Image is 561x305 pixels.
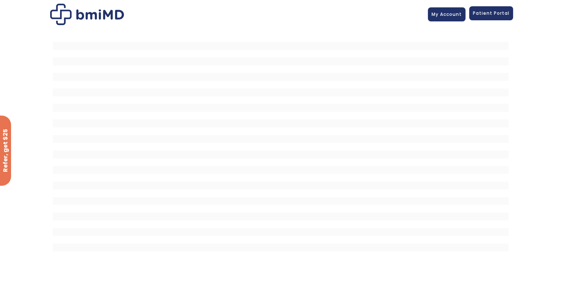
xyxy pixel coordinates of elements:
[428,7,465,21] a: My Account
[469,6,513,20] a: Patient Portal
[50,4,124,25] img: Patient Messaging Portal
[53,34,509,256] iframe: MDI Patient Messaging Portal
[432,11,462,17] span: My Account
[473,10,509,16] span: Patient Portal
[6,277,86,299] iframe: Sign Up via Text for Offers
